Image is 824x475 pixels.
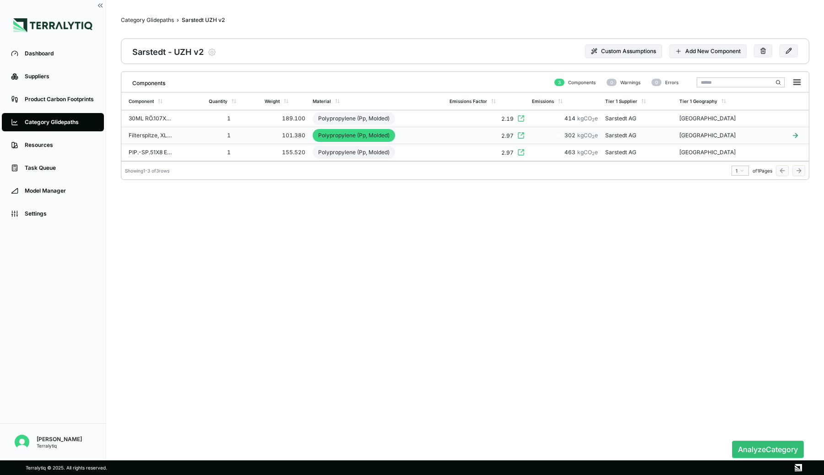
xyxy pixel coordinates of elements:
[265,98,280,104] div: Weight
[25,96,95,103] div: Product Carbon Footprints
[15,435,29,449] img: Nitin Shetty
[25,119,95,126] div: Category Glidepaths
[554,79,564,86] div: 3
[25,50,95,57] div: Dashboard
[25,210,95,217] div: Settings
[669,44,747,58] button: Add New Component
[11,431,33,453] button: Open user button
[605,149,672,156] div: Sarstedt AG
[753,168,772,173] span: of 1 Pages
[648,79,678,86] div: Errors
[607,79,617,86] div: 0
[313,129,395,142] div: Polypropylene (Pp, Molded)
[592,151,595,156] sub: 2
[732,166,749,176] button: 1
[532,98,554,104] div: Emissions
[313,146,395,159] div: Polypropylene (Pp, Molded)
[577,149,598,156] span: kgCO e
[592,134,595,139] sub: 2
[313,98,331,104] div: Material
[605,98,637,104] div: Tier 1 Supplier
[676,110,773,127] td: [GEOGRAPHIC_DATA]
[532,115,598,122] div: 414
[501,115,514,123] div: 2.19
[676,127,773,144] td: [GEOGRAPHIC_DATA]
[25,164,95,172] div: Task Queue
[551,79,596,86] div: Components
[585,44,662,58] button: Custom Assumptions
[577,132,598,139] span: kgCO e
[129,149,173,156] div: PIP.-SP.51X8 EP STACKPACK PCR
[736,168,745,173] div: 1
[676,144,773,161] td: [GEOGRAPHIC_DATA]
[501,149,514,157] div: 2.97
[25,141,95,149] div: Resources
[37,443,82,448] div: Terralytiq
[13,18,92,32] img: Logo
[501,132,514,140] div: 2.97
[265,115,305,122] div: 189.100
[313,112,395,125] div: Polypropylene (Pp, Molded)
[605,115,672,122] div: Sarstedt AG
[592,117,595,122] sub: 2
[121,16,174,24] a: Category Glidepaths
[129,115,173,122] div: 30ML RÖ.107X25 GFS K D VG125
[129,132,173,139] div: Filterspitze, XL, 1.000 µl, transparent
[532,149,598,156] div: 463
[182,16,225,24] span: Sarstedt UZH v2
[679,98,717,104] div: Tier 1 Geography
[132,45,204,58] div: Sarstedt - UZH v2
[25,187,95,194] div: Model Manager
[732,441,804,458] button: AnalyzeCategory
[577,115,598,122] span: kgCO e
[450,98,487,104] div: Emissions Factor
[25,73,95,80] div: Suppliers
[603,79,640,86] div: Warnings
[129,98,154,104] div: Component
[177,16,179,24] span: ›
[209,132,238,139] div: 1
[651,79,661,86] div: 0
[265,149,305,156] div: 155.520
[265,132,305,139] div: 101.380
[209,98,228,104] div: Quantity
[209,115,238,122] div: 1
[37,436,82,443] div: [PERSON_NAME]
[125,168,169,173] div: Showing 1 - 3 of 3 rows
[605,132,672,139] div: Sarstedt AG
[532,132,598,139] div: 302
[125,76,165,87] div: Components
[209,149,238,156] div: 1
